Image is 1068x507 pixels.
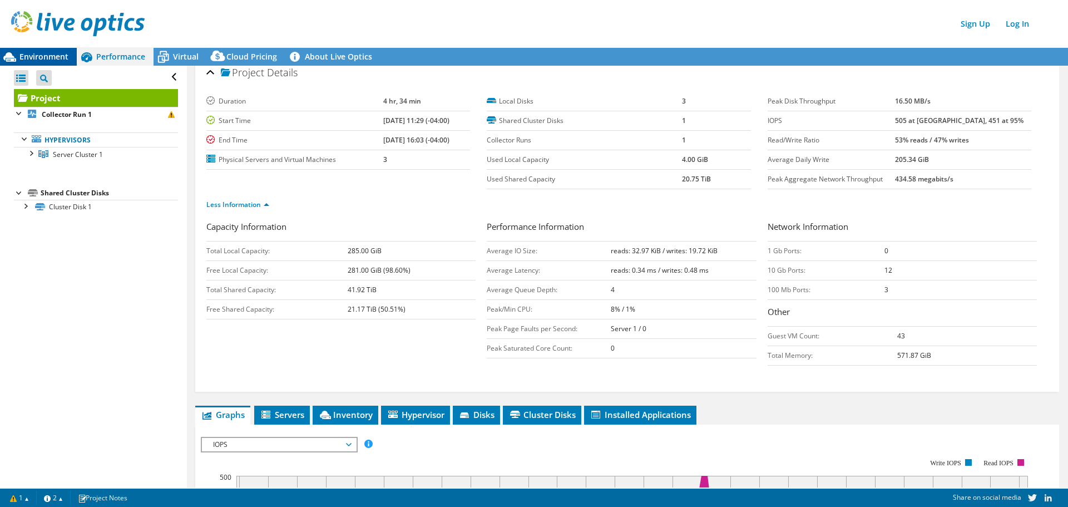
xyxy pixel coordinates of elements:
[41,186,178,200] div: Shared Cluster Disks
[206,220,476,235] h3: Capacity Information
[768,280,885,300] td: 100 Mb Ports:
[930,459,961,467] text: Write IOPS
[387,409,444,420] span: Hypervisor
[383,155,387,164] b: 3
[590,409,691,420] span: Installed Applications
[206,300,348,319] td: Free Shared Capacity:
[206,200,269,209] a: Less Information
[206,115,383,126] label: Start Time
[487,154,682,165] label: Used Local Capacity
[487,96,682,107] label: Local Disks
[897,331,905,341] b: 43
[768,154,896,165] label: Average Daily Write
[768,306,1037,321] h3: Other
[768,346,897,366] td: Total Memory:
[206,154,383,165] label: Physical Servers and Virtual Machines
[487,339,610,358] td: Peak Saturated Core Count:
[173,51,199,62] span: Virtual
[1000,16,1035,32] a: Log In
[267,66,298,79] span: Details
[487,135,682,146] label: Collector Runs
[206,135,383,146] label: End Time
[14,132,178,147] a: Hypervisors
[348,304,406,314] b: 21.17 TiB (50.51%)
[768,327,897,346] td: Guest VM Count:
[383,116,449,125] b: [DATE] 11:29 (-04:00)
[487,280,610,300] td: Average Queue Depth:
[611,304,635,314] b: 8% / 1%
[682,155,708,164] b: 4.00 GiB
[955,16,996,32] a: Sign Up
[220,472,231,482] text: 500
[897,351,931,360] b: 571.87 GiB
[36,491,71,505] a: 2
[487,220,756,235] h3: Performance Information
[768,96,896,107] label: Peak Disk Throughput
[260,409,304,420] span: Servers
[508,409,576,420] span: Cluster Disks
[14,89,178,107] a: Project
[768,174,896,185] label: Peak Aggregate Network Throughput
[14,147,178,161] a: Server Cluster 1
[201,409,245,420] span: Graphs
[348,246,382,255] b: 285.00 GiB
[682,135,686,145] b: 1
[953,493,1021,502] span: Share on social media
[682,116,686,125] b: 1
[768,115,896,126] label: IOPS
[42,110,92,119] b: Collector Run 1
[611,246,718,255] b: reads: 32.97 KiB / writes: 19.72 KiB
[96,51,145,62] span: Performance
[207,438,350,451] span: IOPS
[768,261,885,280] td: 10 Gb Ports:
[206,96,383,107] label: Duration
[768,242,885,261] td: 1 Gb Ports:
[458,409,495,420] span: Disks
[285,48,380,66] a: About Live Optics
[19,51,68,62] span: Environment
[206,261,348,280] td: Free Local Capacity:
[611,324,646,333] b: Server 1 / 0
[487,300,610,319] td: Peak/Min CPU:
[348,265,411,275] b: 281.00 GiB (98.60%)
[11,11,145,36] img: live_optics_svg.svg
[206,280,348,300] td: Total Shared Capacity:
[895,174,953,184] b: 434.58 megabits/s
[487,319,610,339] td: Peak Page Faults per Second:
[2,491,37,505] a: 1
[14,107,178,121] a: Collector Run 1
[884,246,888,255] b: 0
[318,409,373,420] span: Inventory
[768,220,1037,235] h3: Network Information
[70,491,135,505] a: Project Notes
[206,242,348,261] td: Total Local Capacity:
[895,155,929,164] b: 205.34 GiB
[226,51,277,62] span: Cloud Pricing
[487,174,682,185] label: Used Shared Capacity
[884,265,892,275] b: 12
[884,285,888,294] b: 3
[895,116,1023,125] b: 505 at [GEOGRAPHIC_DATA], 451 at 95%
[487,115,682,126] label: Shared Cluster Disks
[768,135,896,146] label: Read/Write Ratio
[383,135,449,145] b: [DATE] 16:03 (-04:00)
[682,174,711,184] b: 20.75 TiB
[611,285,615,294] b: 4
[348,285,377,294] b: 41.92 TiB
[53,150,103,159] span: Server Cluster 1
[895,96,931,106] b: 16.50 MB/s
[487,242,610,261] td: Average IO Size:
[14,200,178,214] a: Cluster Disk 1
[221,67,264,78] span: Project
[895,135,969,145] b: 53% reads / 47% writes
[983,459,1013,467] text: Read IOPS
[487,261,610,280] td: Average Latency:
[611,343,615,353] b: 0
[682,96,686,106] b: 3
[383,96,421,106] b: 4 hr, 34 min
[611,265,709,275] b: reads: 0.34 ms / writes: 0.48 ms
